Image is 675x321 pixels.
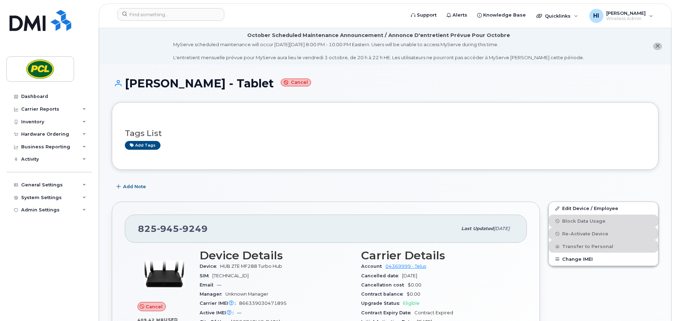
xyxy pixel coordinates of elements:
[112,77,658,89] h1: [PERSON_NAME] - Tablet
[361,282,408,288] span: Cancellation cost
[200,291,225,297] span: Manager
[549,227,658,240] button: Re-Activate Device
[361,273,402,278] span: Cancelled date
[494,226,510,231] span: [DATE]
[125,129,645,138] h3: Tags List
[200,273,212,278] span: SIM
[112,180,152,193] button: Add Note
[414,310,453,315] span: Contract Expired
[385,264,426,269] a: 04369999 - Telus
[123,183,146,190] span: Add Note
[549,253,658,265] button: Change IMEI
[402,273,417,278] span: [DATE]
[200,282,217,288] span: Email
[562,231,608,236] span: Re-Activate Device
[138,223,208,234] span: 825
[179,223,208,234] span: 9249
[200,310,237,315] span: Active IMEI
[143,253,186,295] img: image20231002-4137094-rx9bj3.jpeg
[220,264,282,269] span: HUB ZTE MF288 Turbo Hub
[361,249,514,262] h3: Carrier Details
[247,32,510,39] div: October Scheduled Maintenance Announcement / Annonce D'entretient Prévue Pour Octobre
[461,226,494,231] span: Last updated
[653,43,662,50] button: close notification
[200,264,220,269] span: Device
[173,41,584,61] div: MyServe scheduled maintenance will occur [DATE][DATE] 8:00 PM - 10:00 PM Eastern. Users will be u...
[281,79,311,87] small: Cancel
[549,215,658,227] button: Block Data Usage
[146,303,163,310] span: Cancel
[549,240,658,253] button: Transfer to Personal
[361,310,414,315] span: Contract Expiry Date
[549,202,658,215] a: Edit Device / Employee
[225,291,268,297] span: Unknown Manager
[361,301,403,306] span: Upgrade Status
[237,310,242,315] span: —
[217,282,221,288] span: —
[200,301,239,306] span: Carrier IMEI
[125,141,160,150] a: Add tags
[407,291,420,297] span: $0.00
[403,301,420,306] span: Eligible
[361,291,407,297] span: Contract balance
[408,282,421,288] span: $0.00
[361,264,385,269] span: Account
[239,301,287,306] span: 866339030471895
[212,273,249,278] span: [TECHNICAL_ID]
[200,249,353,262] h3: Device Details
[157,223,179,234] span: 945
